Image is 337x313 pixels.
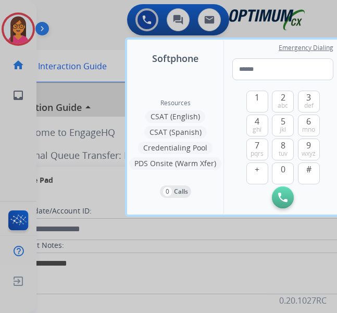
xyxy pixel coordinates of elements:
[174,187,188,196] p: Calls
[281,115,285,128] span: 5
[145,110,205,123] button: CSAT (English)
[246,91,268,112] button: 1
[251,149,264,158] span: pqrs
[281,139,285,152] span: 8
[152,51,198,66] span: Softphone
[255,139,259,152] span: 7
[272,91,294,112] button: 2abc
[160,99,191,107] span: Resources
[253,126,261,134] span: ghi
[144,126,207,139] button: CSAT (Spanish)
[272,115,294,136] button: 5jkl
[255,163,259,176] span: +
[279,149,288,158] span: tuv
[306,115,311,128] span: 6
[246,115,268,136] button: 4ghi
[246,139,268,160] button: 7pqrs
[298,162,320,184] button: #
[304,102,314,110] span: def
[298,139,320,160] button: 9wxyz
[302,126,315,134] span: mno
[279,44,333,52] span: Emergency Dialing
[163,187,172,196] p: 0
[255,115,259,128] span: 4
[246,162,268,184] button: +
[278,102,288,110] span: abc
[281,163,285,176] span: 0
[160,185,191,198] button: 0Calls
[281,91,285,104] span: 2
[302,149,316,158] span: wxyz
[306,163,311,176] span: #
[278,193,288,202] img: call-button
[129,157,221,170] button: PDS Onsite (Warm Xfer)
[298,91,320,112] button: 3def
[255,91,259,104] span: 1
[272,162,294,184] button: 0
[306,139,311,152] span: 9
[306,91,311,104] span: 3
[138,142,213,154] button: Credentialing Pool
[272,139,294,160] button: 8tuv
[298,115,320,136] button: 6mno
[280,126,286,134] span: jkl
[279,294,327,307] p: 0.20.1027RC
